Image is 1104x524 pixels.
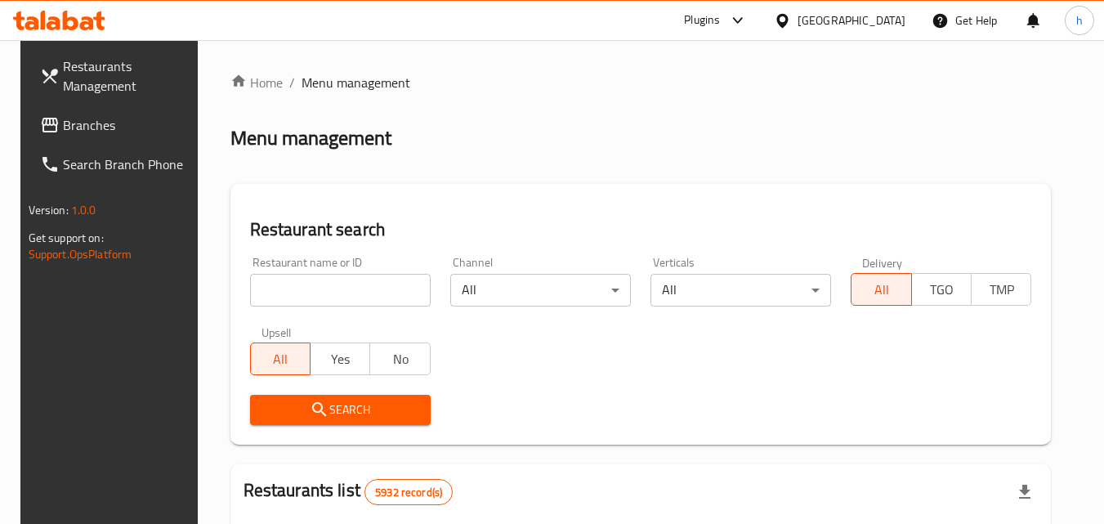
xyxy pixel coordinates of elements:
label: Upsell [261,326,292,338]
h2: Restaurants list [244,478,454,505]
span: Branches [63,115,192,135]
button: TGO [911,273,972,306]
a: Restaurants Management [27,47,205,105]
span: Restaurants Management [63,56,192,96]
button: TMP [971,273,1031,306]
button: All [851,273,911,306]
div: [GEOGRAPHIC_DATA] [798,11,905,29]
span: h [1076,11,1083,29]
span: All [257,347,304,371]
span: All [858,278,905,302]
span: Search [263,400,418,420]
nav: breadcrumb [230,73,1052,92]
input: Search for restaurant name or ID.. [250,274,431,307]
h2: Menu management [230,125,391,151]
span: 5932 record(s) [365,485,452,500]
div: All [650,274,831,307]
h2: Restaurant search [250,217,1032,242]
a: Branches [27,105,205,145]
span: Version: [29,199,69,221]
span: TMP [978,278,1025,302]
button: No [369,343,430,375]
div: Total records count [364,479,453,505]
div: Plugins [684,11,720,30]
span: No [377,347,423,371]
span: Get support on: [29,227,104,249]
button: Yes [310,343,370,375]
span: Yes [317,347,364,371]
label: Delivery [862,257,903,268]
div: All [450,274,631,307]
span: 1.0.0 [71,199,96,221]
li: / [289,73,295,92]
span: TGO [919,278,965,302]
a: Support.OpsPlatform [29,244,132,265]
div: Export file [1005,472,1044,512]
button: Search [250,395,431,425]
button: All [250,343,311,375]
span: Menu management [302,73,410,92]
a: Home [230,73,283,92]
span: Search Branch Phone [63,155,192,174]
a: Search Branch Phone [27,145,205,184]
